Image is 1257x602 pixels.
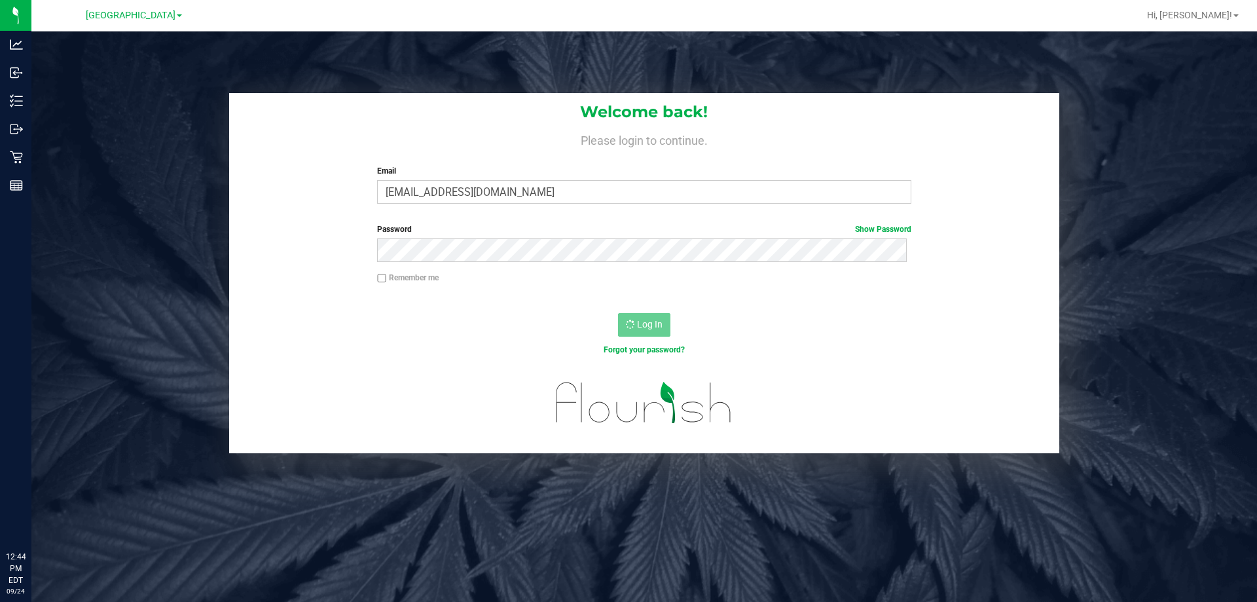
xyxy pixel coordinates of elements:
[1147,10,1232,20] span: Hi, [PERSON_NAME]!
[229,103,1059,121] h1: Welcome back!
[86,10,175,21] span: [GEOGRAPHIC_DATA]
[10,151,23,164] inline-svg: Retail
[377,165,911,177] label: Email
[10,122,23,136] inline-svg: Outbound
[377,272,439,284] label: Remember me
[618,313,670,337] button: Log In
[10,179,23,192] inline-svg: Reports
[6,551,26,586] p: 12:44 PM EDT
[637,319,663,329] span: Log In
[377,274,386,283] input: Remember me
[377,225,412,234] span: Password
[604,345,685,354] a: Forgot your password?
[10,94,23,107] inline-svg: Inventory
[6,586,26,596] p: 09/24
[540,369,748,436] img: flourish_logo.svg
[855,225,911,234] a: Show Password
[10,38,23,51] inline-svg: Analytics
[229,131,1059,147] h4: Please login to continue.
[10,66,23,79] inline-svg: Inbound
